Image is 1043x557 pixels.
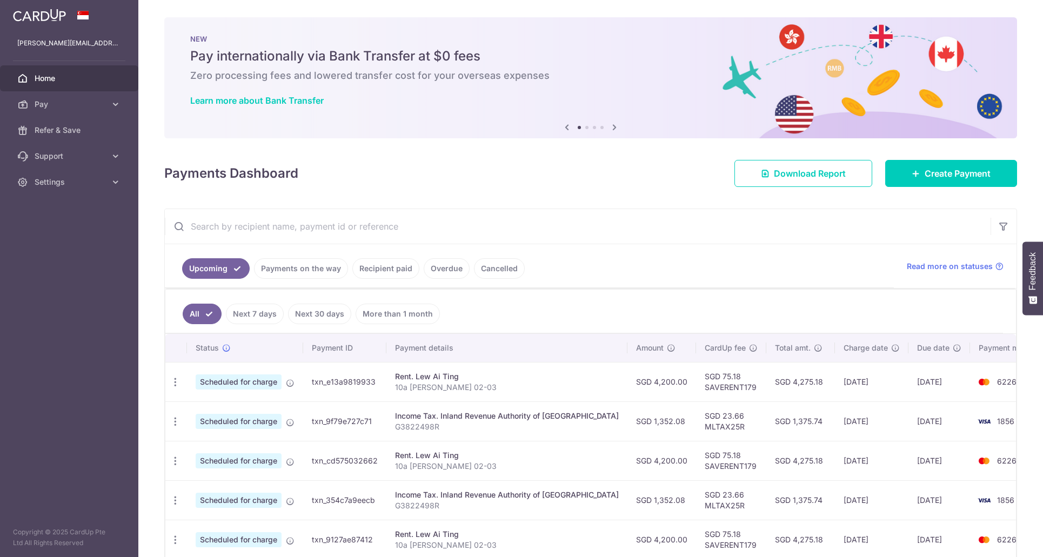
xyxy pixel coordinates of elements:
[696,401,766,441] td: SGD 23.66 MLTAX25R
[766,480,835,520] td: SGD 1,375.74
[997,417,1014,426] span: 1856
[835,362,908,401] td: [DATE]
[997,535,1017,544] span: 6226
[775,343,811,353] span: Total amt.
[13,9,66,22] img: CardUp
[917,343,950,353] span: Due date
[395,411,619,421] div: Income Tax. Inland Revenue Authority of [GEOGRAPHIC_DATA]
[925,167,991,180] span: Create Payment
[997,377,1017,386] span: 6226
[196,493,282,508] span: Scheduled for charge
[395,500,619,511] p: G3822498R
[908,480,970,520] td: [DATE]
[190,35,991,43] p: NEW
[474,258,525,279] a: Cancelled
[973,415,995,428] img: Bank Card
[696,362,766,401] td: SGD 75.18 SAVERENT179
[997,456,1017,465] span: 6226
[196,374,282,390] span: Scheduled for charge
[196,453,282,468] span: Scheduled for charge
[1022,241,1043,315] button: Feedback - Show survey
[395,529,619,540] div: Rent. Lew Ai Ting
[196,414,282,429] span: Scheduled for charge
[908,441,970,480] td: [DATE]
[303,362,386,401] td: txn_e13a9819933
[844,343,888,353] span: Charge date
[254,258,348,279] a: Payments on the way
[190,95,324,106] a: Learn more about Bank Transfer
[395,540,619,551] p: 10a [PERSON_NAME] 02-03
[907,261,993,272] span: Read more on statuses
[973,454,995,467] img: Bank Card
[288,304,351,324] a: Next 30 days
[908,362,970,401] td: [DATE]
[766,362,835,401] td: SGD 4,275.18
[908,401,970,441] td: [DATE]
[636,343,664,353] span: Amount
[17,38,121,49] p: [PERSON_NAME][EMAIL_ADDRESS][DOMAIN_NAME]
[183,304,222,324] a: All
[766,401,835,441] td: SGD 1,375.74
[627,401,696,441] td: SGD 1,352.08
[835,441,908,480] td: [DATE]
[705,343,746,353] span: CardUp fee
[835,401,908,441] td: [DATE]
[696,480,766,520] td: SGD 23.66 MLTAX25R
[226,304,284,324] a: Next 7 days
[627,362,696,401] td: SGD 4,200.00
[303,480,386,520] td: txn_354c7a9eecb
[35,151,106,162] span: Support
[424,258,470,279] a: Overdue
[395,450,619,461] div: Rent. Lew Ai Ting
[766,441,835,480] td: SGD 4,275.18
[696,441,766,480] td: SGD 75.18 SAVERENT179
[774,167,846,180] span: Download Report
[997,495,1014,505] span: 1856
[165,209,991,244] input: Search by recipient name, payment id or reference
[303,401,386,441] td: txn_9f79e727c71
[35,73,106,84] span: Home
[196,532,282,547] span: Scheduled for charge
[35,177,106,187] span: Settings
[356,304,440,324] a: More than 1 month
[627,480,696,520] td: SGD 1,352.08
[196,343,219,353] span: Status
[973,494,995,507] img: Bank Card
[973,533,995,546] img: Bank Card
[627,441,696,480] td: SGD 4,200.00
[734,160,872,187] a: Download Report
[907,261,1004,272] a: Read more on statuses
[190,48,991,65] h5: Pay internationally via Bank Transfer at $0 fees
[164,164,298,183] h4: Payments Dashboard
[885,160,1017,187] a: Create Payment
[395,461,619,472] p: 10a [PERSON_NAME] 02-03
[395,421,619,432] p: G3822498R
[395,489,619,500] div: Income Tax. Inland Revenue Authority of [GEOGRAPHIC_DATA]
[395,371,619,382] div: Rent. Lew Ai Ting
[164,17,1017,138] img: Bank transfer banner
[303,334,386,362] th: Payment ID
[973,375,995,388] img: Bank Card
[352,258,419,279] a: Recipient paid
[190,69,991,82] h6: Zero processing fees and lowered transfer cost for your overseas expenses
[182,258,250,279] a: Upcoming
[303,441,386,480] td: txn_cd575032662
[35,125,106,136] span: Refer & Save
[835,480,908,520] td: [DATE]
[1028,252,1038,290] span: Feedback
[386,334,627,362] th: Payment details
[395,382,619,393] p: 10a [PERSON_NAME] 02-03
[35,99,106,110] span: Pay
